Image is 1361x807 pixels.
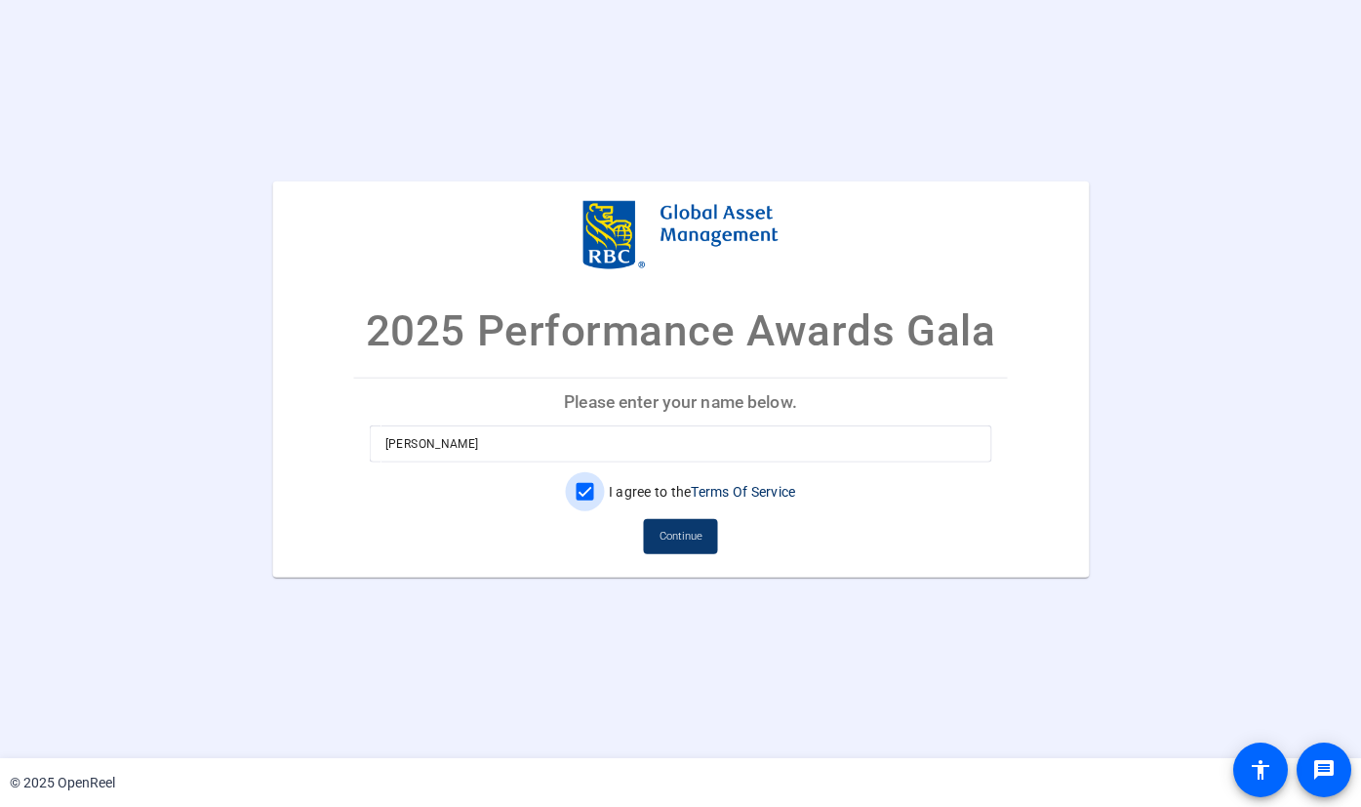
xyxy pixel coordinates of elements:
img: company-logo [583,200,779,268]
label: I agree to the [605,482,796,502]
mat-icon: accessibility [1249,758,1272,782]
button: Continue [644,519,718,554]
p: 2025 Performance Awards Gala [366,298,995,362]
p: Please enter your name below. [354,378,1008,424]
span: Continue [660,522,702,551]
div: © 2025 OpenReel [10,773,115,793]
mat-icon: message [1312,758,1336,782]
input: Enter your name [385,432,977,456]
a: Terms Of Service [691,484,795,500]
